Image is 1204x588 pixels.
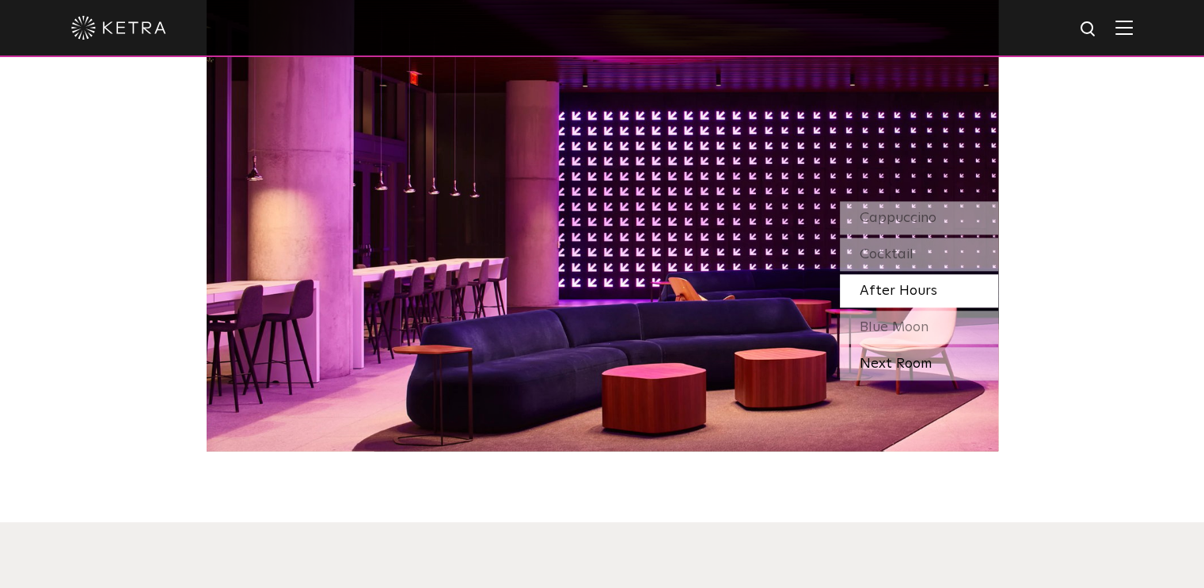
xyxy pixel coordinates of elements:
[860,284,937,298] span: After Hours
[840,347,998,380] div: Next Room
[71,16,166,40] img: ketra-logo-2019-white
[860,320,929,334] span: Blue Moon
[860,247,913,262] span: Cocktail
[1079,20,1099,40] img: search icon
[1115,20,1133,35] img: Hamburger%20Nav.svg
[860,211,936,225] span: Cappuccino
